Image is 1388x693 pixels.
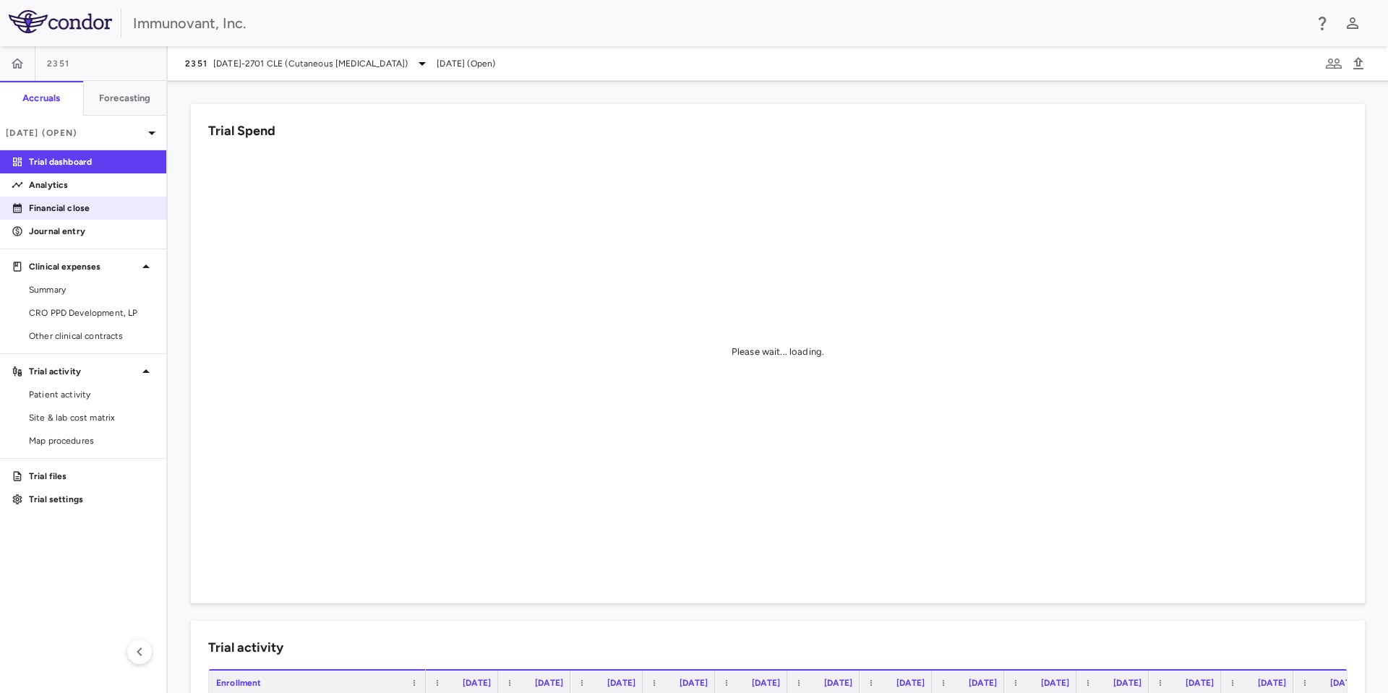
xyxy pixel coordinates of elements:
[99,92,151,105] h6: Forecasting
[969,678,997,688] span: [DATE]
[1186,678,1214,688] span: [DATE]
[208,638,283,658] h6: Trial activity
[896,678,925,688] span: [DATE]
[29,283,155,296] span: Summary
[1258,678,1286,688] span: [DATE]
[463,678,491,688] span: [DATE]
[185,58,207,69] span: 2351
[437,57,495,70] span: [DATE] (Open)
[213,57,408,70] span: [DATE]-2701 CLE (Cutaneous [MEDICAL_DATA])
[1113,678,1141,688] span: [DATE]
[29,225,155,238] p: Journal entry
[824,678,852,688] span: [DATE]
[29,260,137,273] p: Clinical expenses
[29,411,155,424] span: Site & lab cost matrix
[29,434,155,447] span: Map procedures
[1041,678,1069,688] span: [DATE]
[732,345,824,358] div: Please wait... loading.
[9,10,112,33] img: logo-full-SnFGN8VE.png
[208,121,275,141] h6: Trial Spend
[29,388,155,401] span: Patient activity
[29,493,155,506] p: Trial settings
[29,330,155,343] span: Other clinical contracts
[133,12,1304,34] div: Immunovant, Inc.
[607,678,635,688] span: [DATE]
[29,202,155,215] p: Financial close
[535,678,563,688] span: [DATE]
[6,126,143,139] p: [DATE] (Open)
[22,92,60,105] h6: Accruals
[29,365,137,378] p: Trial activity
[752,678,780,688] span: [DATE]
[1330,678,1358,688] span: [DATE]
[29,306,155,319] span: CRO PPD Development, LP
[680,678,708,688] span: [DATE]
[29,155,155,168] p: Trial dashboard
[29,470,155,483] p: Trial files
[29,178,155,191] p: Analytics
[47,58,69,69] span: 2351
[216,678,262,688] span: Enrollment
